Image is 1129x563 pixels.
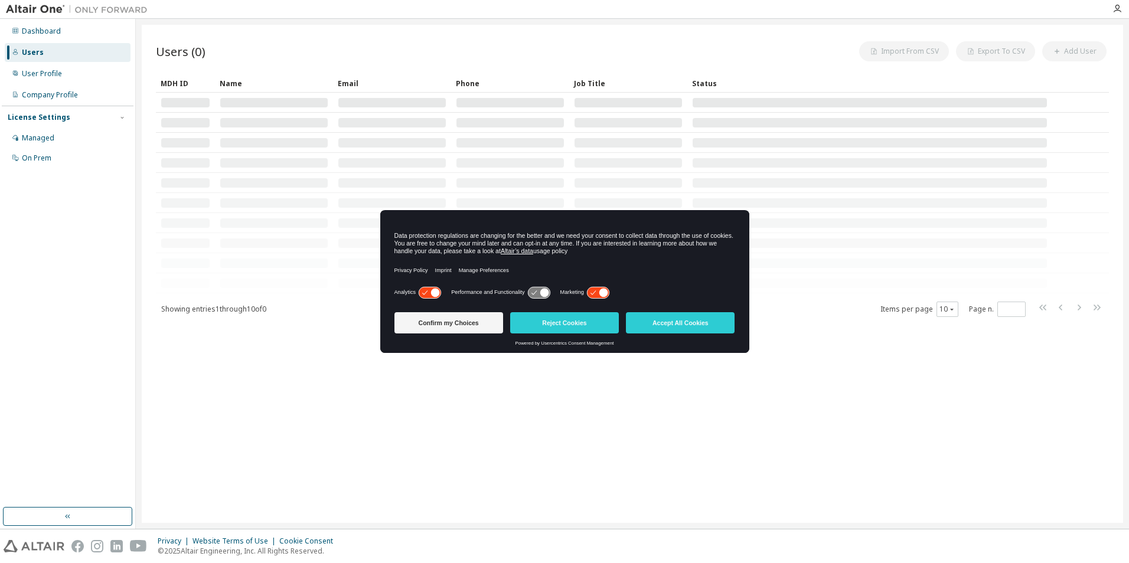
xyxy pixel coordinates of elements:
[6,4,154,15] img: Altair One
[22,133,54,143] div: Managed
[130,540,147,552] img: youtube.svg
[939,305,955,314] button: 10
[8,113,70,122] div: License Settings
[91,540,103,552] img: instagram.svg
[969,302,1026,317] span: Page n.
[279,536,340,546] div: Cookie Consent
[880,302,958,317] span: Items per page
[574,74,683,93] div: Job Title
[859,41,949,61] button: Import From CSV
[156,43,205,60] span: Users (0)
[161,304,266,314] span: Showing entries 1 through 10 of 0
[158,546,340,556] p: © 2025 Altair Engineering, Inc. All Rights Reserved.
[692,74,1048,93] div: Status
[22,153,51,163] div: On Prem
[192,536,279,546] div: Website Terms of Use
[956,41,1035,61] button: Export To CSV
[22,48,44,57] div: Users
[71,540,84,552] img: facebook.svg
[1042,41,1107,61] button: Add User
[110,540,123,552] img: linkedin.svg
[22,27,61,36] div: Dashboard
[338,74,446,93] div: Email
[4,540,64,552] img: altair_logo.svg
[456,74,564,93] div: Phone
[220,74,328,93] div: Name
[161,74,210,93] div: MDH ID
[22,69,62,78] div: User Profile
[22,90,78,100] div: Company Profile
[158,536,192,546] div: Privacy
